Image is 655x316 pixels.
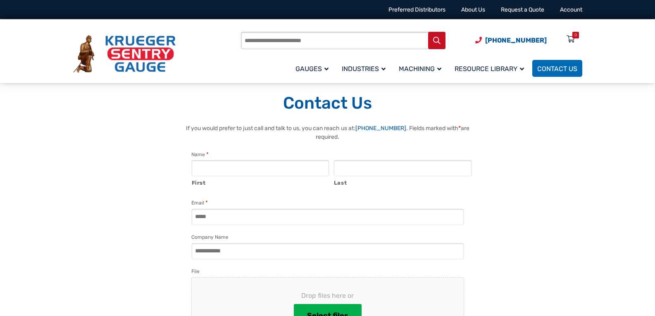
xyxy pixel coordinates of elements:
p: If you would prefer to just call and talk to us, you can reach us at: . Fields marked with are re... [183,124,472,141]
span: Resource Library [455,65,524,73]
a: Gauges [291,59,337,78]
h1: Contact Us [73,93,582,114]
span: [PHONE_NUMBER] [485,36,547,44]
label: Company Name [191,233,229,241]
span: Industries [342,65,386,73]
label: First [192,177,330,187]
div: 0 [574,32,577,38]
a: Account [560,6,582,13]
a: Contact Us [532,60,582,77]
label: Email [191,199,208,207]
legend: Name [191,150,209,159]
a: Preferred Distributors [388,6,445,13]
label: File [191,267,200,276]
span: Drop files here or [205,291,450,301]
a: Industries [337,59,394,78]
span: Machining [399,65,441,73]
label: Last [334,177,472,187]
a: Resource Library [450,59,532,78]
a: About Us [461,6,485,13]
a: Phone Number (920) 434-8860 [475,35,547,45]
a: Machining [394,59,450,78]
span: Gauges [295,65,329,73]
span: Contact Us [537,65,577,73]
img: Krueger Sentry Gauge [73,35,176,73]
a: [PHONE_NUMBER] [355,125,406,132]
a: Request a Quote [501,6,544,13]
